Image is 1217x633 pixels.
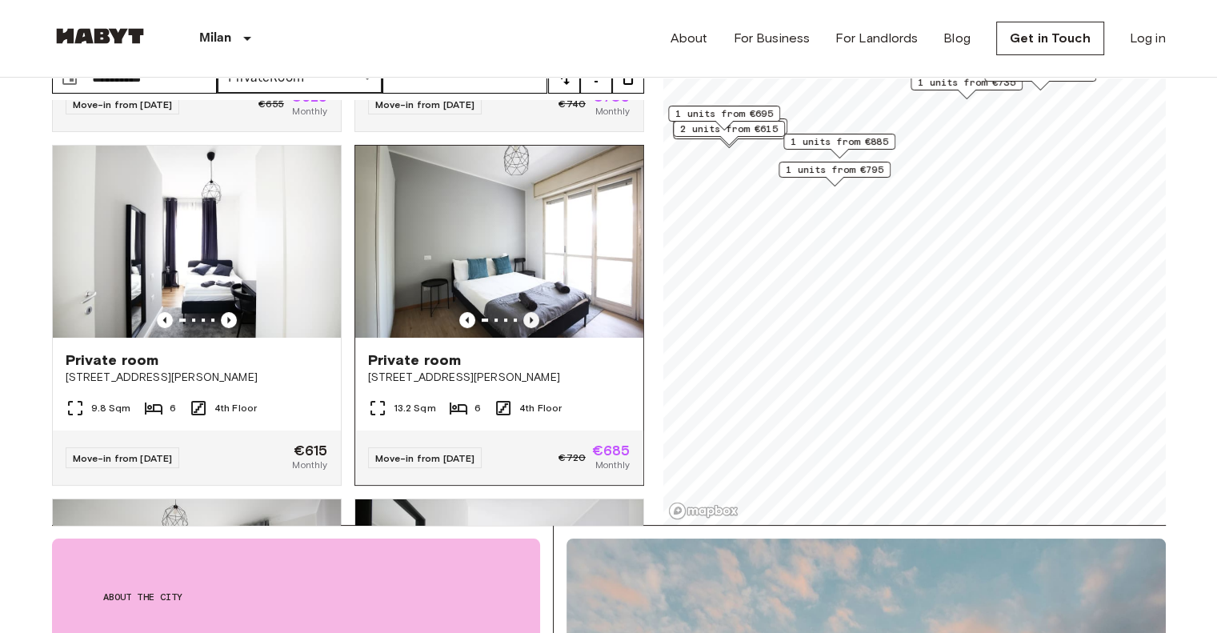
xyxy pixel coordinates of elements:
[519,401,562,415] span: 4th Floor
[779,162,891,186] div: Map marker
[675,106,773,121] span: 1 units from €695
[290,90,328,104] span: €625
[558,451,586,465] span: €720
[53,146,341,338] img: Marketing picture of unit IT-14-110-001-002
[1130,29,1166,48] a: Log in
[984,66,1096,90] div: Map marker
[157,312,173,328] button: Previous image
[66,351,159,370] span: Private room
[592,443,631,458] span: €685
[791,134,888,149] span: 1 units from €885
[355,146,643,338] img: Marketing picture of unit IT-14-111-001-001
[580,62,612,94] button: tune
[474,401,481,415] span: 6
[375,452,475,464] span: Move-in from [DATE]
[54,62,86,94] button: Choose date, selected date is 7 Oct 2025
[911,74,1023,99] div: Map marker
[671,29,708,48] a: About
[918,75,1015,90] span: 1 units from €735
[548,62,580,94] button: tune
[668,502,739,520] a: Mapbox logo
[292,104,327,118] span: Monthly
[368,370,631,386] span: [STREET_ADDRESS][PERSON_NAME]
[294,443,328,458] span: €615
[368,351,462,370] span: Private room
[673,121,785,146] div: Map marker
[835,29,918,48] a: For Landlords
[668,106,780,130] div: Map marker
[292,458,327,472] span: Monthly
[354,145,644,486] a: Marketing picture of unit IT-14-111-001-001Previous imagePrevious imagePrivate room[STREET_ADDRES...
[221,312,237,328] button: Previous image
[996,22,1104,55] a: Get in Touch
[66,370,328,386] span: [STREET_ADDRESS][PERSON_NAME]
[73,452,173,464] span: Move-in from [DATE]
[943,29,971,48] a: Blog
[73,98,173,110] span: Move-in from [DATE]
[594,104,630,118] span: Monthly
[103,590,489,604] span: About the city
[612,62,644,94] button: tune
[170,401,176,415] span: 6
[258,97,284,111] span: €655
[592,90,631,104] span: €705
[558,97,586,111] span: €740
[594,458,630,472] span: Monthly
[52,28,148,44] img: Habyt
[375,98,475,110] span: Move-in from [DATE]
[459,312,475,328] button: Previous image
[217,62,382,94] div: PrivateRoom
[675,118,787,143] div: Map marker
[523,312,539,328] button: Previous image
[91,401,131,415] span: 9.8 Sqm
[199,29,232,48] p: Milan
[52,145,342,486] a: Marketing picture of unit IT-14-110-001-002Previous imagePrevious imagePrivate room[STREET_ADDRES...
[733,29,810,48] a: For Business
[783,134,895,158] div: Map marker
[786,162,883,177] span: 1 units from €795
[394,401,436,415] span: 13.2 Sqm
[214,401,257,415] span: 4th Floor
